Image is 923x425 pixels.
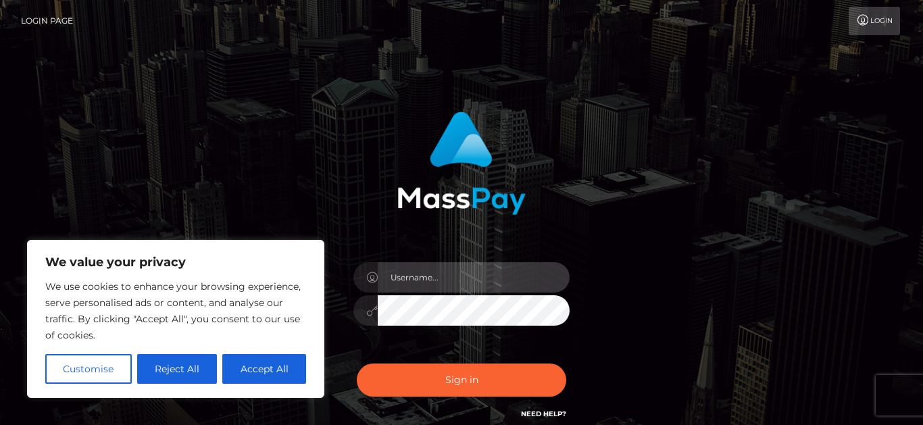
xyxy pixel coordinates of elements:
[397,111,526,215] img: MassPay Login
[27,240,324,398] div: We value your privacy
[45,354,132,384] button: Customise
[222,354,306,384] button: Accept All
[137,354,218,384] button: Reject All
[378,262,570,293] input: Username...
[357,364,566,397] button: Sign in
[521,409,566,418] a: Need Help?
[21,7,73,35] a: Login Page
[849,7,900,35] a: Login
[45,254,306,270] p: We value your privacy
[45,278,306,343] p: We use cookies to enhance your browsing experience, serve personalised ads or content, and analys...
